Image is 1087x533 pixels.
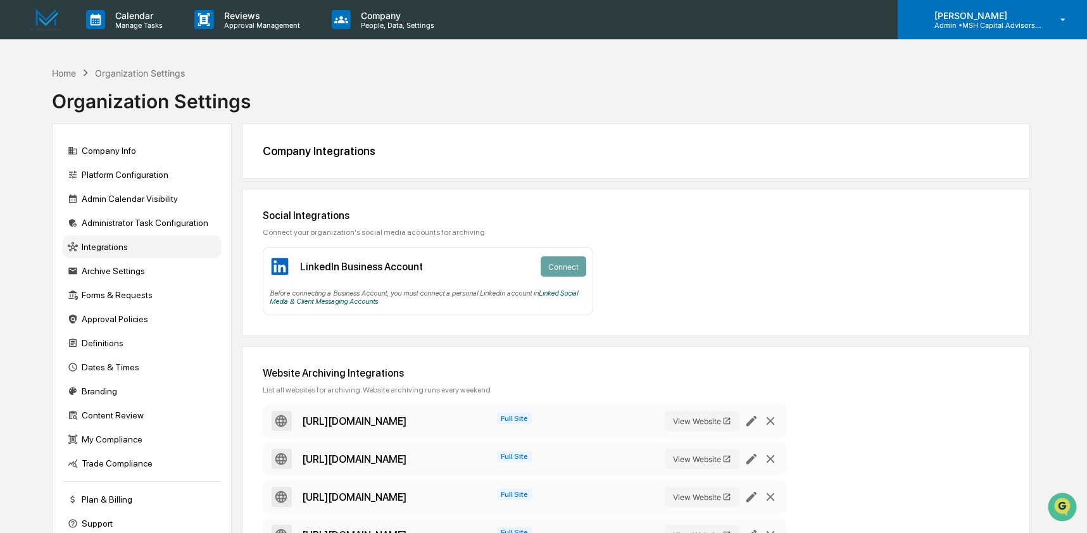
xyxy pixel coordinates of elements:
[263,210,1009,222] div: Social Integrations
[43,110,160,120] div: We're available if you need us!
[263,367,1009,379] div: Website Archiving Integrations
[300,261,423,273] div: LinkedIn Business Account
[89,214,153,224] a: Powered byPylon
[105,21,169,30] p: Manage Tasks
[13,97,35,120] img: 1746055101610-c473b297-6a78-478c-a979-82029cc54cd1
[13,185,23,195] div: 🔎
[105,10,169,21] p: Calendar
[665,411,739,431] button: View Website
[63,211,221,234] div: Administrator Task Configuration
[63,139,221,162] div: Company Info
[270,256,290,277] img: LinkedIn Business Account Icon
[63,187,221,210] div: Admin Calendar Visibility
[1046,491,1081,525] iframe: Open customer support
[351,10,441,21] p: Company
[63,356,221,379] div: Dates & Times
[63,163,221,186] div: Platform Configuration
[270,289,578,306] a: Linked Social Media & Client Messaging Accounts
[43,97,208,110] div: Start new chat
[302,453,406,465] div: https://www.buchanancapitalinc.com/
[541,256,586,277] button: Connect
[92,161,102,171] div: 🗄️
[924,21,1042,30] p: Admin • MSH Capital Advisors LLC - RIA
[63,284,221,306] div: Forms & Requests
[25,160,82,172] span: Preclearance
[25,184,80,196] span: Data Lookup
[63,235,221,258] div: Integrations
[214,21,306,30] p: Approval Management
[63,332,221,354] div: Definitions
[214,10,306,21] p: Reviews
[351,21,441,30] p: People, Data, Settings
[63,488,221,511] div: Plan & Billing
[52,68,76,78] div: Home
[665,487,739,507] button: View Website
[87,154,162,177] a: 🗄️Attestations
[52,80,251,113] div: Organization Settings
[8,179,85,201] a: 🔎Data Lookup
[8,154,87,177] a: 🖐️Preclearance
[63,308,221,330] div: Approval Policies
[497,489,532,500] span: Full Site
[924,10,1042,21] p: [PERSON_NAME]
[263,228,1009,237] div: Connect your organization's social media accounts for archiving
[95,68,185,78] div: Organization Settings
[302,415,406,427] div: https://candorwealthadvisors.com/
[63,380,221,403] div: Branding
[263,386,1009,394] div: List all websites for archiving. Website archiving runs every weekend
[30,9,61,31] img: logo
[63,260,221,282] div: Archive Settings
[63,452,221,475] div: Trade Compliance
[13,161,23,171] div: 🖐️
[302,491,406,503] div: https://www.mshcapitaladvisors.com/
[497,413,532,424] span: Full Site
[13,27,230,47] p: How can we help?
[215,101,230,116] button: Start new chat
[263,144,1009,158] div: Company Integrations
[665,449,739,469] button: View Website
[126,215,153,224] span: Pylon
[497,451,532,462] span: Full Site
[270,284,586,306] div: Before connecting a Business Account, you must connect a personal LinkedIn account in
[63,404,221,427] div: Content Review
[104,160,157,172] span: Attestations
[63,428,221,451] div: My Compliance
